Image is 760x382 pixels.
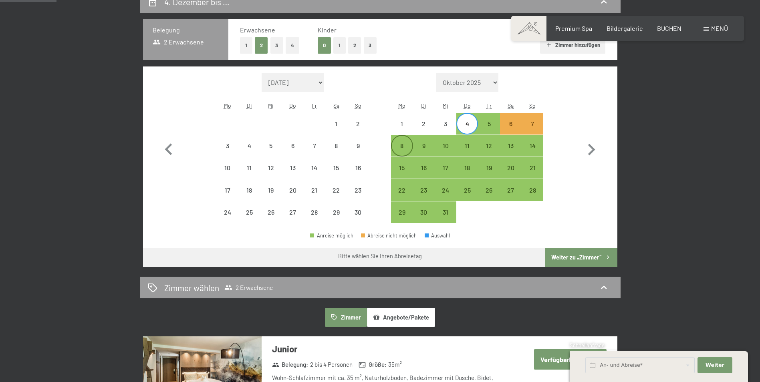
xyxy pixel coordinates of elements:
div: 18 [239,187,259,207]
div: Tue Nov 11 2025 [238,157,260,179]
button: Zimmer [325,308,367,326]
div: 15 [326,165,346,185]
div: Mon Dec 22 2025 [391,179,413,201]
div: Wed Dec 31 2025 [435,201,456,223]
div: Fri Dec 12 2025 [478,135,500,157]
div: 20 [501,165,521,185]
div: Abreise nicht möglich [325,135,347,157]
button: Weiter [698,357,732,374]
div: Abreise nicht möglich [413,113,435,135]
div: Fri Nov 14 2025 [304,157,325,179]
button: Angebote/Pakete [367,308,435,326]
div: 16 [414,165,434,185]
abbr: Mittwoch [268,102,274,109]
div: Tue Dec 30 2025 [413,201,435,223]
div: 30 [348,209,368,229]
abbr: Samstag [333,102,339,109]
h2: Zimmer wählen [164,282,219,294]
abbr: Montag [398,102,405,109]
div: Mon Nov 03 2025 [217,135,238,157]
div: 29 [392,209,412,229]
div: Sun Nov 30 2025 [347,201,369,223]
span: Kinder [318,26,337,34]
abbr: Mittwoch [443,102,448,109]
div: 16 [348,165,368,185]
abbr: Montag [224,102,231,109]
div: Thu Dec 04 2025 [456,113,478,135]
div: Sun Nov 02 2025 [347,113,369,135]
div: Abreise möglich [500,135,522,157]
div: Abreise nicht möglich [325,179,347,201]
button: Verfügbarkeit prüfen [534,349,607,370]
div: 20 [283,187,303,207]
div: 25 [457,187,477,207]
div: Abreise nicht möglich [435,113,456,135]
div: Sun Dec 21 2025 [522,157,543,179]
div: Wed Dec 24 2025 [435,179,456,201]
div: 26 [479,187,499,207]
div: 14 [304,165,325,185]
div: Abreise möglich [456,157,478,179]
div: Sat Dec 13 2025 [500,135,522,157]
div: 4 [239,143,259,163]
div: 17 [435,165,456,185]
button: 1 [240,37,252,54]
div: 18 [457,165,477,185]
div: 26 [261,209,281,229]
div: 23 [348,187,368,207]
span: 2 bis 4 Personen [310,360,353,369]
a: BUCHEN [657,24,681,32]
div: Abreise möglich [391,179,413,201]
button: 3 [364,37,377,54]
div: 31 [435,209,456,229]
button: Nächster Monat [580,73,603,223]
div: Tue Nov 18 2025 [238,179,260,201]
div: Wed Nov 05 2025 [260,135,282,157]
div: Mon Dec 29 2025 [391,201,413,223]
div: Abreise möglich [391,201,413,223]
div: Abreise möglich [500,179,522,201]
abbr: Sonntag [355,102,361,109]
span: Schnellanfrage [570,342,605,348]
div: Abreise nicht möglich [238,179,260,201]
div: Fri Dec 26 2025 [478,179,500,201]
div: Abreise nicht möglich [217,179,238,201]
div: 23 [414,187,434,207]
div: Tue Dec 02 2025 [413,113,435,135]
div: Abreise möglich [413,135,435,157]
abbr: Freitag [486,102,492,109]
div: Tue Dec 23 2025 [413,179,435,201]
div: 13 [501,143,521,163]
div: Abreise nicht möglich [325,113,347,135]
div: Wed Nov 26 2025 [260,201,282,223]
div: 10 [218,165,238,185]
div: Wed Dec 10 2025 [435,135,456,157]
button: 2 [255,37,268,54]
div: 21 [304,187,325,207]
div: Abreise möglich [413,157,435,179]
div: Abreise möglich [456,179,478,201]
div: 1 [392,121,412,141]
button: 4 [286,37,299,54]
div: 7 [522,121,542,141]
div: 13 [283,165,303,185]
div: 6 [501,121,521,141]
div: Sat Nov 22 2025 [325,179,347,201]
div: Abreise möglich [435,135,456,157]
div: Abreise nicht möglich [238,157,260,179]
div: Thu Dec 25 2025 [456,179,478,201]
span: 35 m² [388,360,402,369]
button: 0 [318,37,331,54]
div: Sun Nov 23 2025 [347,179,369,201]
div: Abreise nicht möglich [260,179,282,201]
div: Auswahl [425,233,450,238]
div: Fri Nov 28 2025 [304,201,325,223]
div: Abreise möglich [522,135,543,157]
div: 3 [435,121,456,141]
div: Abreise möglich [522,157,543,179]
div: Fri Dec 19 2025 [478,157,500,179]
div: Abreise nicht möglich [304,179,325,201]
div: Sat Nov 08 2025 [325,135,347,157]
div: 14 [522,143,542,163]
